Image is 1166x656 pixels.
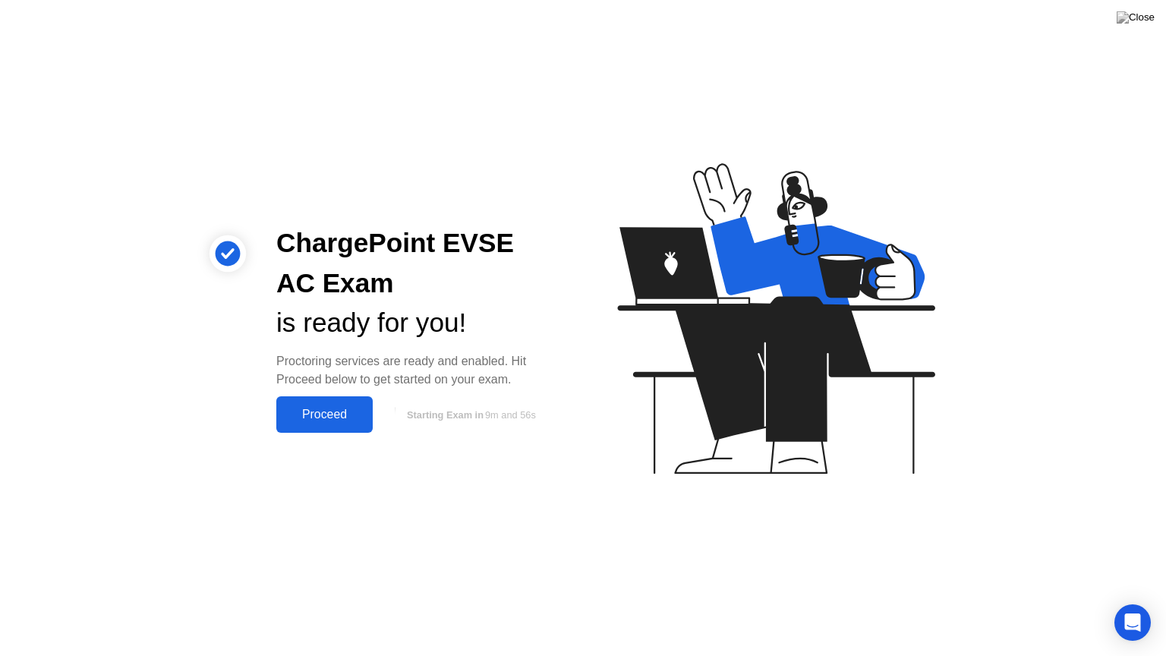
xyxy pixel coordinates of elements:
div: Proceed [281,408,368,421]
button: Starting Exam in9m and 56s [380,400,559,429]
div: Proctoring services are ready and enabled. Hit Proceed below to get started on your exam. [276,352,559,389]
div: ChargePoint EVSE AC Exam [276,223,559,304]
span: 9m and 56s [485,409,536,421]
div: Open Intercom Messenger [1114,604,1151,641]
div: is ready for you! [276,303,559,343]
img: Close [1117,11,1155,24]
button: Proceed [276,396,373,433]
